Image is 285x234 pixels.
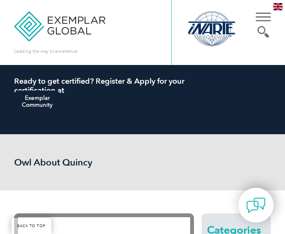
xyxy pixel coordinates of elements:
[246,196,265,215] img: contact-chat.png
[14,47,78,55] p: Leading the way to excellence
[273,3,283,10] img: en
[14,91,60,112] a: ExemplarCommunity
[11,218,51,234] a: BACK TO TOP
[14,157,129,167] h1: Owl About Quincy
[14,76,271,95] h2: Ready to get certified? Register & Apply for your certification at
